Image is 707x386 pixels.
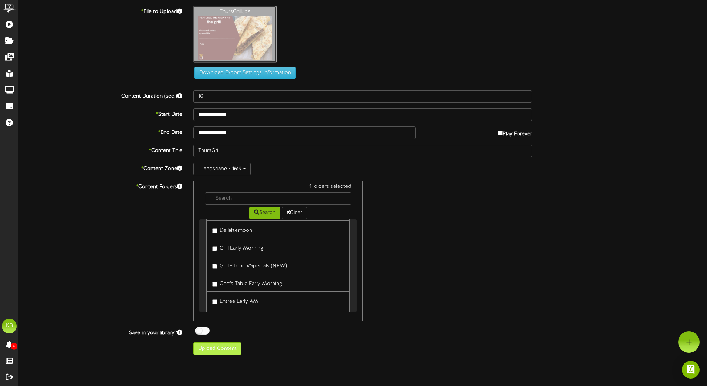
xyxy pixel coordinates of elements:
[212,299,217,304] input: Entree Early AM
[13,181,188,191] label: Content Folders
[212,264,217,269] input: Grill - Lunch/Specials (NEW)
[13,163,188,173] label: Content Zone
[682,361,700,379] div: Open Intercom Messenger
[194,67,296,79] button: Download Export Settings Information
[13,145,188,155] label: Content Title
[282,207,307,219] button: Clear
[212,246,217,251] input: Grill Early Morning
[212,260,287,270] label: Grill - Lunch/Specials (NEW)
[193,342,241,355] button: Upload Content
[13,90,188,100] label: Content Duration (sec.)
[212,224,252,234] label: Deliafternoon
[13,126,188,136] label: End Date
[212,282,217,287] input: Chefs Table Early Morning
[13,108,188,118] label: Start Date
[498,131,503,135] input: Play Forever
[13,6,188,16] label: File to Upload
[193,163,251,175] button: Landscape - 16:9
[11,343,17,350] span: 0
[212,278,282,288] label: Chefs Table Early Morning
[13,327,188,337] label: Save in your library?
[212,295,258,305] label: Entree Early AM
[191,70,296,75] a: Download Export Settings Information
[2,319,17,333] div: KB
[249,207,280,219] button: Search
[199,183,357,192] div: 1 Folders selected
[193,145,532,157] input: Title of this Content
[498,126,532,138] label: Play Forever
[212,242,263,252] label: Grill Early Morning
[212,228,217,233] input: Deliafternoon
[205,192,351,205] input: -- Search --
